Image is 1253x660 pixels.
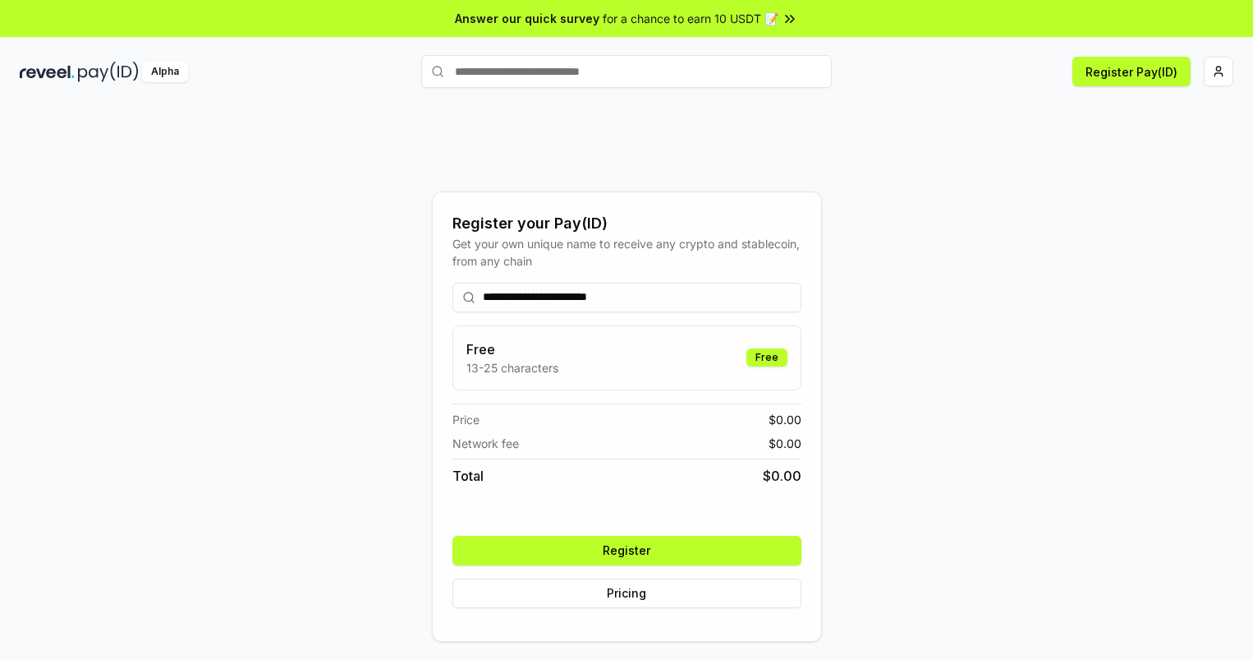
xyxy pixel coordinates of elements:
[1072,57,1191,86] button: Register Pay(ID)
[452,411,480,428] span: Price
[452,235,801,270] div: Get your own unique name to receive any crypto and stablecoin, from any chain
[78,62,139,82] img: pay_id
[452,536,801,565] button: Register
[455,10,599,27] span: Answer our quick survey
[466,339,558,359] h3: Free
[452,579,801,608] button: Pricing
[452,466,484,486] span: Total
[763,466,801,486] span: $ 0.00
[466,359,558,376] p: 13-25 characters
[603,10,778,27] span: for a chance to earn 10 USDT 📝
[452,212,801,235] div: Register your Pay(ID)
[142,62,188,82] div: Alpha
[452,435,519,452] span: Network fee
[746,348,787,367] div: Free
[769,435,801,452] span: $ 0.00
[769,411,801,428] span: $ 0.00
[20,62,75,82] img: reveel_dark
